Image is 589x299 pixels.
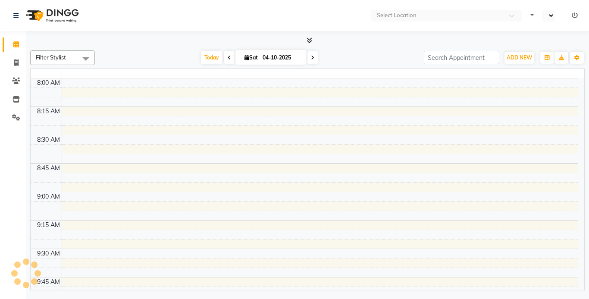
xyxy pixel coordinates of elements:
span: Sat [242,54,260,61]
div: Select Location [377,11,417,20]
div: 8:15 AM [35,107,62,116]
span: Today [201,51,222,64]
input: Search Appointment [424,51,499,64]
div: 9:00 AM [35,192,62,201]
div: 8:00 AM [35,78,62,87]
div: 9:30 AM [35,249,62,258]
div: 9:15 AM [35,221,62,230]
div: 8:30 AM [35,135,62,144]
div: 8:45 AM [35,164,62,173]
span: ADD NEW [507,54,532,61]
button: ADD NEW [504,52,534,64]
span: Filter Stylist [36,54,66,61]
div: 9:45 AM [35,277,62,287]
input: 2025-10-04 [260,51,303,64]
img: logo [22,3,81,28]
